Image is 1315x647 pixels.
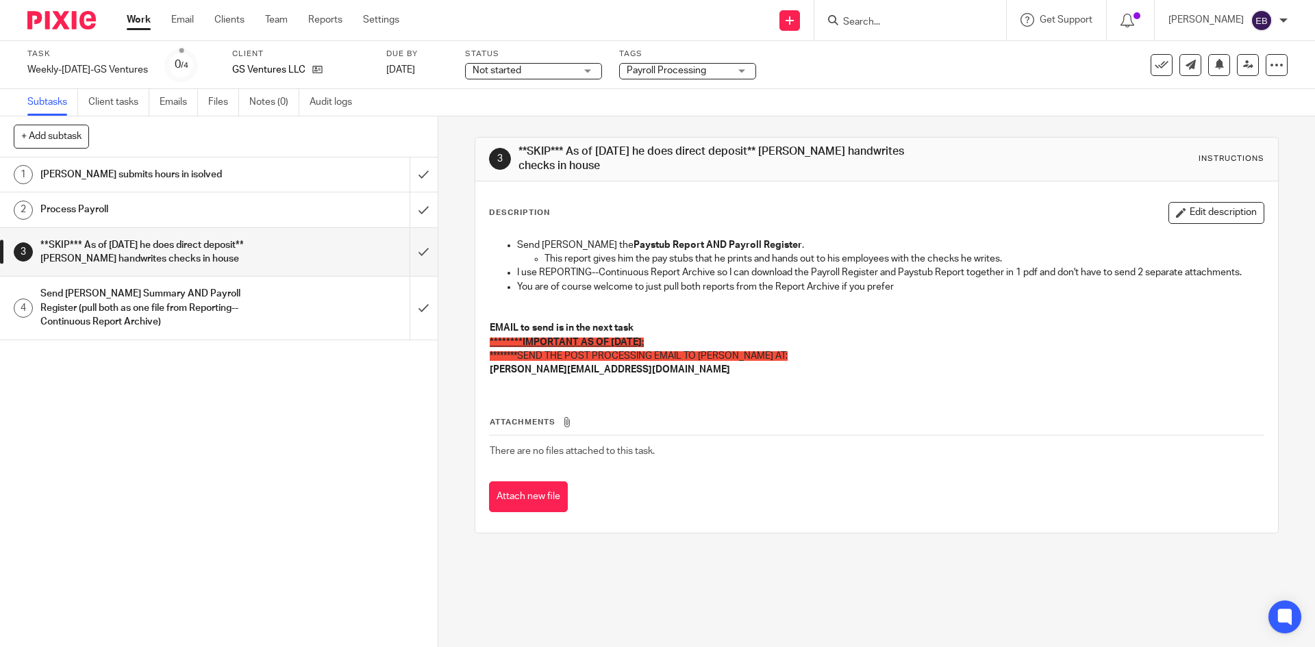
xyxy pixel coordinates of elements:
strong: Paystub Report AND Payroll Register [634,240,802,250]
button: Edit description [1168,202,1264,224]
a: Emails [160,89,198,116]
h1: Send [PERSON_NAME] Summary AND Payroll Register (pull both as one file from Reporting--Continuous... [40,283,277,332]
strong: EMAIL to send is in the next task [490,323,634,333]
img: Pixie [27,11,96,29]
span: [DATE] [386,65,415,75]
div: Instructions [1199,153,1264,164]
div: 0 [175,57,188,73]
p: This report gives him the pay stubs that he prints and hands out to his employees with the checks... [544,252,1263,266]
p: Description [489,207,550,218]
a: Settings [363,13,399,27]
small: /4 [181,62,188,69]
div: 1 [14,165,33,184]
span: Get Support [1040,15,1092,25]
a: Email [171,13,194,27]
a: Reports [308,13,342,27]
div: Weekly-Friday-GS Ventures [27,63,148,77]
h1: [PERSON_NAME] submits hours in isolved [40,164,277,185]
span: Not started [473,66,521,75]
p: I use REPORTING--Continuous Report Archive so I can download the Payroll Register and Paystub Rep... [517,266,1263,279]
a: Audit logs [310,89,362,116]
span: Attachments [490,418,555,426]
p: You are of course welcome to just pull both reports from the Report Archive if you prefer [517,280,1263,294]
span: Payroll Processing [627,66,706,75]
button: + Add subtask [14,125,89,148]
a: Team [265,13,288,27]
h1: Process Payroll [40,199,277,220]
div: Weekly-[DATE]-GS Ventures [27,63,148,77]
label: Client [232,49,369,60]
div: 3 [14,242,33,262]
label: Due by [386,49,448,60]
a: Client tasks [88,89,149,116]
a: Work [127,13,151,27]
h1: **SKIP*** As of [DATE] he does direct deposit** [PERSON_NAME] handwrites checks in house [518,144,906,174]
label: Status [465,49,602,60]
input: Search [842,16,965,29]
span: There are no files attached to this task. [490,446,655,456]
a: Subtasks [27,89,78,116]
a: Notes (0) [249,89,299,116]
label: Tags [619,49,756,60]
p: [PERSON_NAME] [1168,13,1244,27]
div: 3 [489,148,511,170]
div: 2 [14,201,33,220]
a: Clients [214,13,245,27]
strong: [PERSON_NAME][EMAIL_ADDRESS][DOMAIN_NAME] [490,365,730,375]
img: svg%3E [1251,10,1273,31]
a: Files [208,89,239,116]
span: ********SEND THE POST PROCESSING EMAIL TO [PERSON_NAME] AT: [490,351,788,361]
p: Send [PERSON_NAME] the . [517,238,1263,252]
div: 4 [14,299,33,318]
button: Attach new file [489,481,568,512]
label: Task [27,49,148,60]
p: GS Ventures LLC [232,63,305,77]
h1: **SKIP*** As of [DATE] he does direct deposit** [PERSON_NAME] handwrites checks in house [40,235,277,270]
